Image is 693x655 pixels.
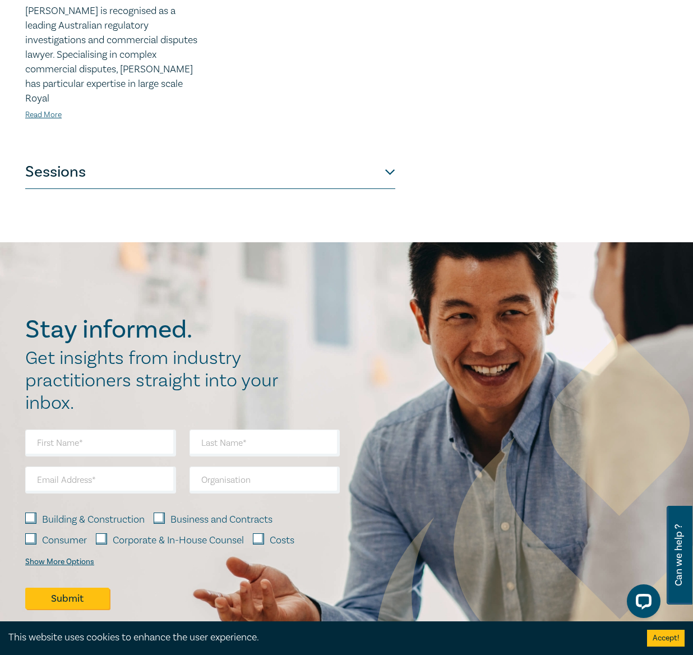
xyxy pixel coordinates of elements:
[25,347,290,414] h2: Get insights from industry practitioners straight into your inbox.
[25,110,62,120] a: Read More
[190,467,340,493] input: Organisation
[42,533,87,548] label: Consumer
[647,630,685,647] button: Accept cookies
[25,155,395,189] button: Sessions
[25,315,290,344] h2: Stay informed.
[25,467,176,493] input: Email Address*
[8,630,630,645] div: This website uses cookies to enhance the user experience.
[25,4,204,106] p: [PERSON_NAME] is recognised as a leading Australian regulatory investigations and commercial disp...
[618,580,665,627] iframe: LiveChat chat widget
[170,513,272,527] label: Business and Contracts
[42,513,145,527] label: Building & Construction
[113,533,244,548] label: Corporate & In-House Counsel
[270,533,294,548] label: Costs
[25,430,176,456] input: First Name*
[673,513,684,598] span: Can we help ?
[25,588,109,609] button: Submit
[190,430,340,456] input: Last Name*
[25,557,94,566] div: Show More Options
